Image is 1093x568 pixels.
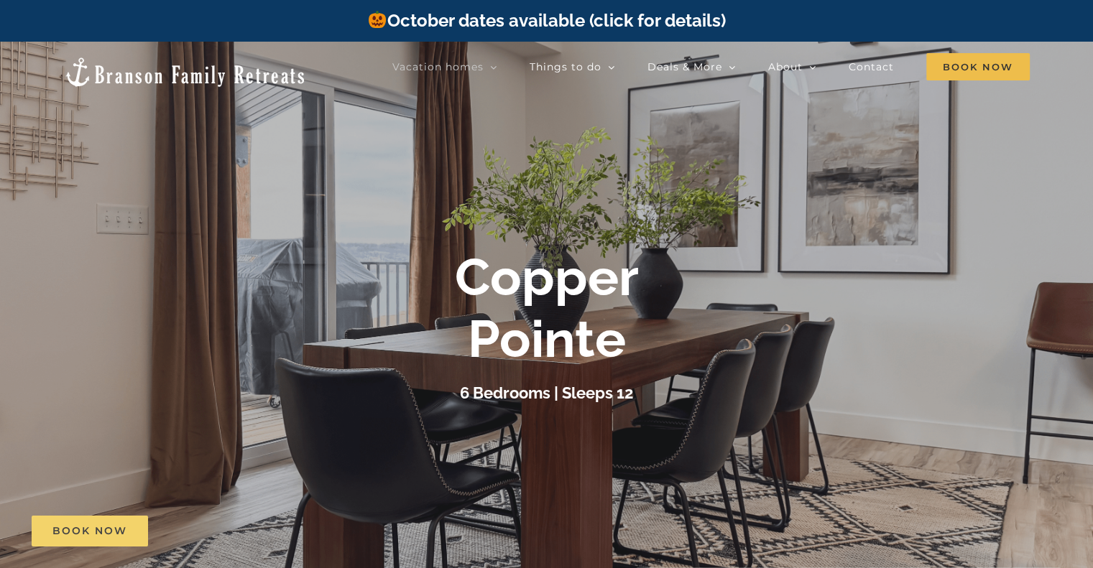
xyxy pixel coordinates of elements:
[647,52,736,81] a: Deals & More
[849,62,894,72] span: Contact
[768,62,803,72] span: About
[530,62,601,72] span: Things to do
[455,246,639,369] b: Copper Pointe
[369,11,386,28] img: 🎃
[63,56,307,88] img: Branson Family Retreats Logo
[768,52,816,81] a: About
[460,383,633,402] h3: 6 Bedrooms | Sleeps 12
[530,52,615,81] a: Things to do
[392,52,1030,81] nav: Main Menu
[52,525,127,537] span: Book Now
[647,62,722,72] span: Deals & More
[367,10,725,31] a: October dates available (click for details)
[926,53,1030,80] span: Book Now
[392,52,497,81] a: Vacation homes
[392,62,484,72] span: Vacation homes
[849,52,894,81] a: Contact
[32,516,148,546] a: Book Now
